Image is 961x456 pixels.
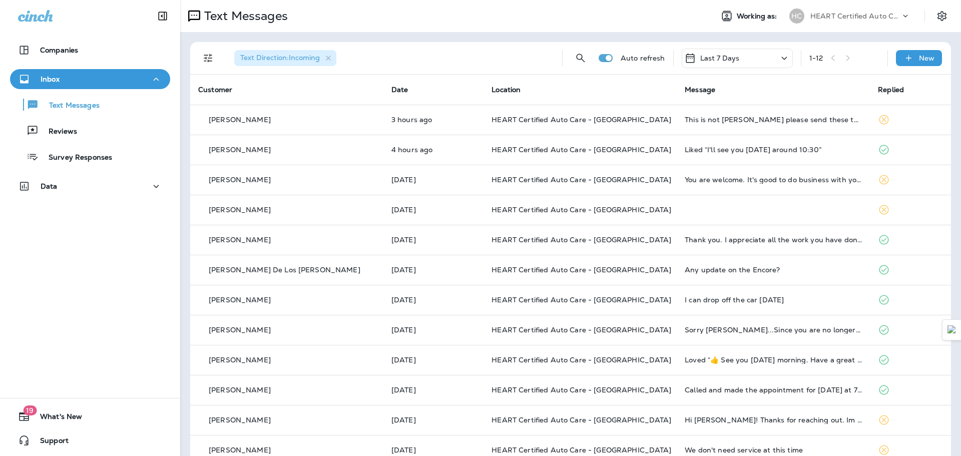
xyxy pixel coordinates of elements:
[234,50,336,66] div: Text Direction:Incoming
[391,116,475,124] p: Aug 11, 2025 09:23 AM
[391,416,475,424] p: Aug 4, 2025 09:29 AM
[492,415,671,424] span: HEART Certified Auto Care - [GEOGRAPHIC_DATA]
[685,116,862,124] div: This is not Basil please send these texts to his phone
[685,416,862,424] div: Hi Kieesha! Thanks for reaching out. Im good for now. Have a good day.
[700,54,740,62] p: Last 7 Days
[198,85,232,94] span: Customer
[41,75,60,83] p: Inbox
[209,386,271,394] p: [PERSON_NAME]
[209,356,271,364] p: [PERSON_NAME]
[933,7,951,25] button: Settings
[209,446,271,454] p: [PERSON_NAME]
[391,236,475,244] p: Aug 6, 2025 03:54 PM
[492,205,671,214] span: HEART Certified Auto Care - [GEOGRAPHIC_DATA]
[919,54,934,62] p: New
[685,266,862,274] div: Any update on the Encore?
[621,54,665,62] p: Auto refresh
[391,266,475,274] p: Aug 6, 2025 02:05 PM
[200,9,288,24] p: Text Messages
[492,445,671,454] span: HEART Certified Auto Care - [GEOGRAPHIC_DATA]
[39,153,112,163] p: Survey Responses
[149,6,177,26] button: Collapse Sidebar
[685,296,862,304] div: I can drop off the car today
[209,326,271,334] p: [PERSON_NAME]
[685,236,862,244] div: Thank you. I appreciate all the work you have done.
[391,85,408,94] span: Date
[492,385,671,394] span: HEART Certified Auto Care - [GEOGRAPHIC_DATA]
[30,436,69,448] span: Support
[209,416,271,424] p: [PERSON_NAME]
[492,235,671,244] span: HEART Certified Auto Care - [GEOGRAPHIC_DATA]
[878,85,904,94] span: Replied
[685,146,862,154] div: Liked “I'll see you tomorrow around 10:30”
[492,145,671,154] span: HEART Certified Auto Care - [GEOGRAPHIC_DATA]
[391,446,475,454] p: Aug 4, 2025 09:05 AM
[391,146,475,154] p: Aug 11, 2025 08:25 AM
[492,265,671,274] span: HEART Certified Auto Care - [GEOGRAPHIC_DATA]
[391,356,475,364] p: Aug 4, 2025 11:14 AM
[209,206,271,214] p: [PERSON_NAME]
[391,386,475,394] p: Aug 4, 2025 09:41 AM
[947,325,956,334] img: Detect Auto
[685,326,862,334] div: Sorry Kieesha...Since you are no longer open on Saturday, I will have to wait another 2 weeks or ...
[391,206,475,214] p: Aug 7, 2025 10:47 AM
[10,406,170,426] button: 19What's New
[571,48,591,68] button: Search Messages
[10,146,170,167] button: Survey Responses
[685,386,862,394] div: Called and made the appointment for tomorrow at 7:30.
[685,356,862,364] div: Loved “👍 See you Wednesday morning. Have a great day!”
[10,430,170,450] button: Support
[492,355,671,364] span: HEART Certified Auto Care - [GEOGRAPHIC_DATA]
[209,146,271,154] p: [PERSON_NAME]
[10,40,170,60] button: Companies
[492,85,521,94] span: Location
[23,405,37,415] span: 19
[209,176,271,184] p: [PERSON_NAME]
[39,101,100,111] p: Text Messages
[810,12,900,20] p: HEART Certified Auto Care
[240,53,320,62] span: Text Direction : Incoming
[492,175,671,184] span: HEART Certified Auto Care - [GEOGRAPHIC_DATA]
[209,236,271,244] p: [PERSON_NAME]
[209,296,271,304] p: [PERSON_NAME]
[737,12,779,21] span: Working as:
[10,69,170,89] button: Inbox
[685,176,862,184] div: You are welcome. It's good to do business with you. I have a little complaint. About one and a ha...
[10,94,170,115] button: Text Messages
[40,46,78,54] p: Companies
[198,48,218,68] button: Filters
[10,176,170,196] button: Data
[41,182,58,190] p: Data
[685,85,715,94] span: Message
[492,295,671,304] span: HEART Certified Auto Care - [GEOGRAPHIC_DATA]
[30,412,82,424] span: What's New
[492,115,671,124] span: HEART Certified Auto Care - [GEOGRAPHIC_DATA]
[391,296,475,304] p: Aug 5, 2025 10:28 AM
[492,325,671,334] span: HEART Certified Auto Care - [GEOGRAPHIC_DATA]
[809,54,823,62] div: 1 - 12
[209,266,360,274] p: [PERSON_NAME] De Los [PERSON_NAME]
[209,116,271,124] p: [PERSON_NAME]
[685,446,862,454] div: We don't need service at this time
[39,127,77,137] p: Reviews
[10,120,170,141] button: Reviews
[391,326,475,334] p: Aug 4, 2025 12:56 PM
[789,9,804,24] div: HC
[391,176,475,184] p: Aug 8, 2025 10:16 AM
